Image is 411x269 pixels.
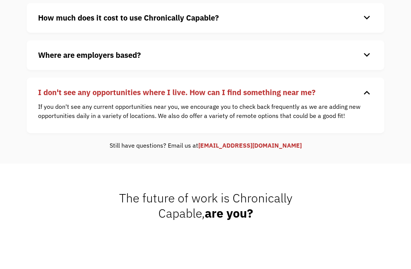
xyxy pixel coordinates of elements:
[205,205,253,221] strong: are you?
[361,12,373,24] div: keyboard_arrow_down
[361,87,373,98] div: keyboard_arrow_down
[27,141,384,150] div: Still have questions? Email us at
[38,102,362,120] p: If you don't see any current opportunities near you, we encourage you to check back frequently as...
[38,87,315,97] strong: I don't see any opportunities where I live. How can I find something near me?
[38,50,141,60] strong: Where are employers based?
[38,13,219,23] strong: How much does it cost to use Chronically Capable?
[198,142,302,149] a: [EMAIL_ADDRESS][DOMAIN_NAME]
[361,49,373,61] div: keyboard_arrow_down
[119,190,292,221] span: The future of work is Chronically Capable,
